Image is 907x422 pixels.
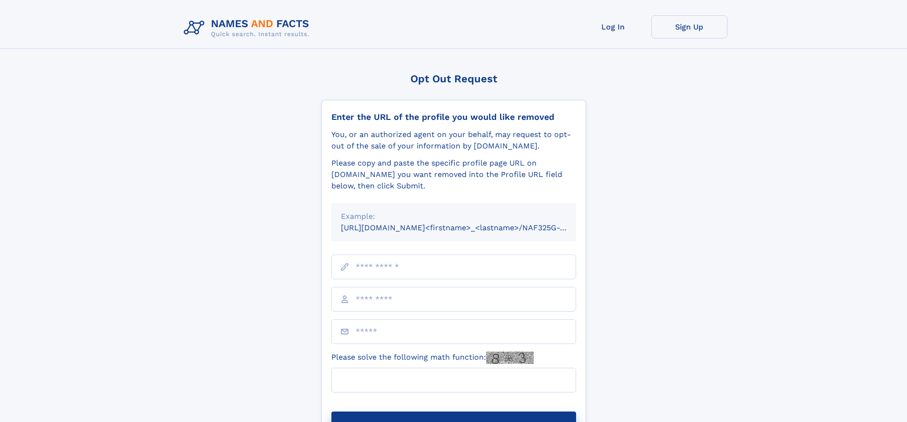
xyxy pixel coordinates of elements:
[331,157,576,192] div: Please copy and paste the specific profile page URL on [DOMAIN_NAME] you want removed into the Pr...
[651,15,728,39] a: Sign Up
[180,15,317,41] img: Logo Names and Facts
[341,211,567,222] div: Example:
[331,112,576,122] div: Enter the URL of the profile you would like removed
[331,129,576,152] div: You, or an authorized agent on your behalf, may request to opt-out of the sale of your informatio...
[321,73,586,85] div: Opt Out Request
[341,223,594,232] small: [URL][DOMAIN_NAME]<firstname>_<lastname>/NAF325G-xxxxxxxx
[575,15,651,39] a: Log In
[331,352,534,364] label: Please solve the following math function:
